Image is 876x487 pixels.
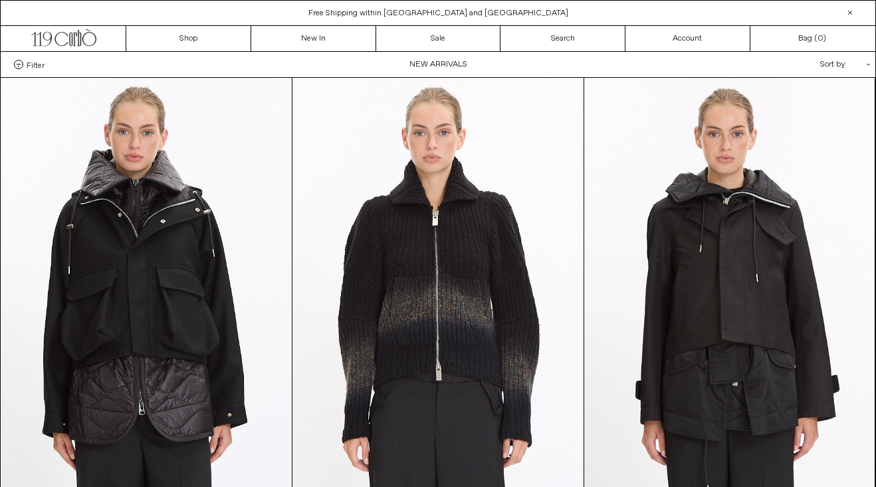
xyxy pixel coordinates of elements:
span: Filter [27,60,45,69]
a: New In [251,26,376,51]
a: Shop [126,26,251,51]
a: Search [500,26,625,51]
div: Sort by [742,52,862,77]
a: Account [625,26,750,51]
a: Bag () [750,26,875,51]
a: Sale [376,26,501,51]
span: ) [818,33,826,45]
a: Free Shipping within [GEOGRAPHIC_DATA] and [GEOGRAPHIC_DATA] [308,8,568,19]
span: 0 [818,33,823,44]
